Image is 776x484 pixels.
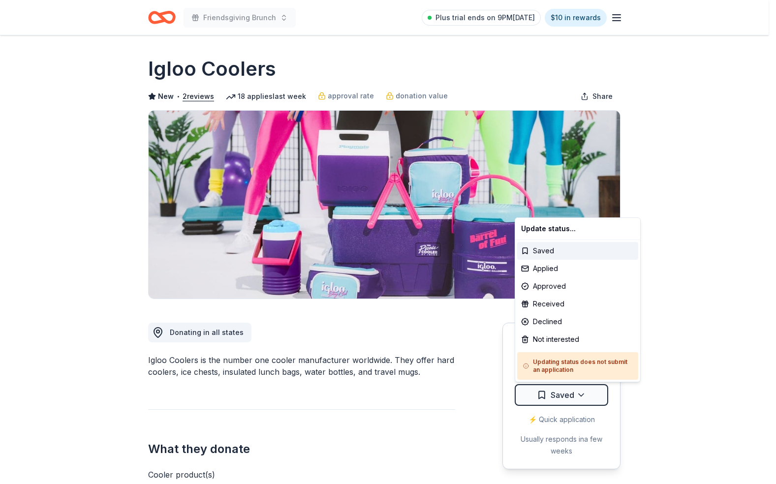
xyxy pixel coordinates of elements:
[517,242,638,260] div: Saved
[517,220,638,238] div: Update status...
[517,331,638,348] div: Not interested
[523,358,632,374] h5: Updating status does not submit an application
[517,277,638,295] div: Approved
[203,12,276,24] span: Friendsgiving Brunch
[517,260,638,277] div: Applied
[517,313,638,331] div: Declined
[517,295,638,313] div: Received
